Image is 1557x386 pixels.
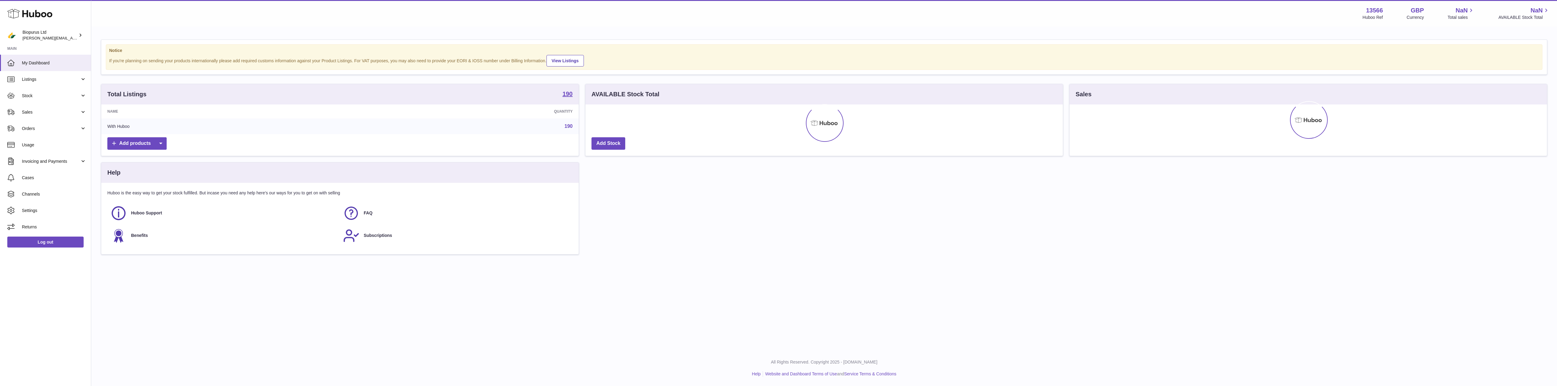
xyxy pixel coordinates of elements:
[564,124,573,129] a: 190
[763,371,896,377] li: and
[1363,15,1383,20] div: Huboo Ref
[364,210,373,216] span: FAQ
[563,91,573,97] strong: 190
[591,137,625,150] a: Add Stock
[22,142,86,148] span: Usage
[107,190,573,196] p: Huboo is the easy way to get your stock fulfilled. But incase you need any help here's our ways f...
[22,60,86,66] span: My Dashboard
[22,159,80,164] span: Invoicing and Payments
[22,175,86,181] span: Cases
[23,36,122,40] span: [PERSON_NAME][EMAIL_ADDRESS][DOMAIN_NAME]
[1407,15,1424,20] div: Currency
[22,109,80,115] span: Sales
[22,191,86,197] span: Channels
[23,29,77,41] div: Biopurus Ltd
[101,118,353,134] td: With Huboo
[563,91,573,98] a: 190
[22,77,80,82] span: Listings
[22,224,86,230] span: Returns
[1498,15,1550,20] span: AVAILABLE Stock Total
[107,90,147,98] h3: Total Listings
[1498,6,1550,20] a: NaN AVAILABLE Stock Total
[1448,6,1475,20] a: NaN Total sales
[1531,6,1543,15] span: NaN
[107,169,120,177] h3: Help
[353,104,579,118] th: Quantity
[546,55,584,67] a: View Listings
[1411,6,1424,15] strong: GBP
[1366,6,1383,15] strong: 13566
[96,359,1552,365] p: All Rights Reserved. Copyright 2025 - [DOMAIN_NAME]
[343,205,570,221] a: FAQ
[22,208,86,213] span: Settings
[343,227,570,244] a: Subscriptions
[110,205,337,221] a: Huboo Support
[364,233,392,238] span: Subscriptions
[109,54,1539,67] div: If you're planning on sending your products internationally please add required customs informati...
[7,237,84,248] a: Log out
[101,104,353,118] th: Name
[110,227,337,244] a: Benefits
[22,126,80,132] span: Orders
[1076,90,1091,98] h3: Sales
[131,233,148,238] span: Benefits
[109,48,1539,53] strong: Notice
[844,371,896,376] a: Service Terms & Conditions
[591,90,659,98] h3: AVAILABLE Stock Total
[765,371,837,376] a: Website and Dashboard Terms of Use
[1448,15,1475,20] span: Total sales
[1455,6,1468,15] span: NaN
[7,31,16,40] img: peter@biopurus.co.uk
[22,93,80,99] span: Stock
[131,210,162,216] span: Huboo Support
[107,137,167,150] a: Add products
[752,371,761,376] a: Help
